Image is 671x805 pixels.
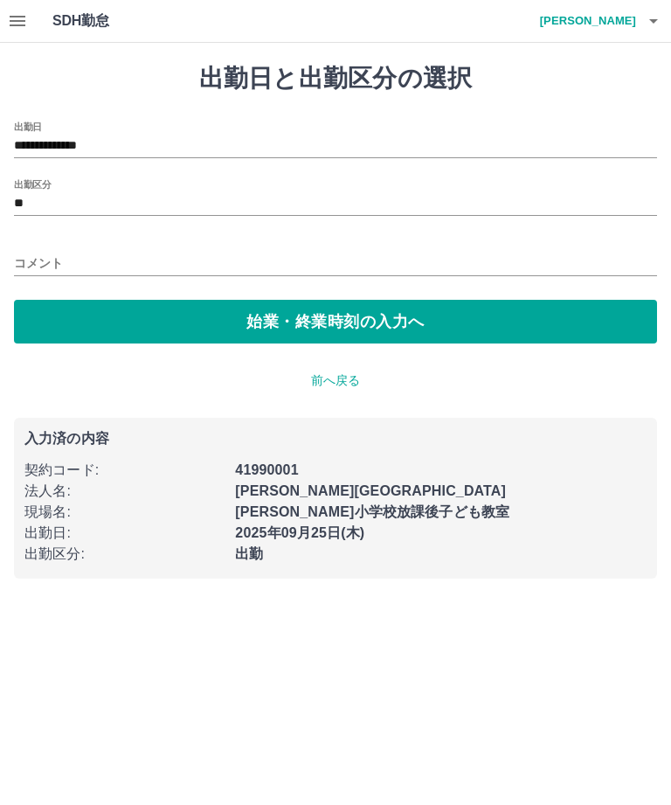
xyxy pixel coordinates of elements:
[14,64,657,94] h1: 出勤日と出勤区分の選択
[24,523,225,544] p: 出勤日 :
[235,462,298,477] b: 41990001
[14,120,42,133] label: 出勤日
[235,483,506,498] b: [PERSON_NAME][GEOGRAPHIC_DATA]
[24,432,647,446] p: 入力済の内容
[14,371,657,390] p: 前へ戻る
[235,504,509,519] b: [PERSON_NAME]小学校放課後子ども教室
[24,460,225,481] p: 契約コード :
[24,481,225,502] p: 法人名 :
[14,177,51,191] label: 出勤区分
[235,546,263,561] b: 出勤
[24,544,225,565] p: 出勤区分 :
[24,502,225,523] p: 現場名 :
[235,525,364,540] b: 2025年09月25日(木)
[14,300,657,344] button: 始業・終業時刻の入力へ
